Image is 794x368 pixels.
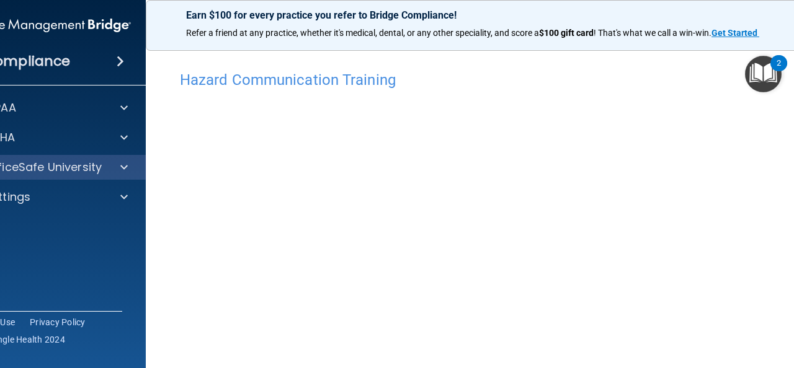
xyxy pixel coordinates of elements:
[745,56,782,92] button: Open Resource Center, 2 new notifications
[30,316,86,328] a: Privacy Policy
[711,28,759,38] a: Get Started
[777,63,781,79] div: 2
[186,28,539,38] span: Refer a friend at any practice, whether it's medical, dental, or any other speciality, and score a
[539,28,594,38] strong: $100 gift card
[711,28,757,38] strong: Get Started
[594,28,711,38] span: ! That's what we call a win-win.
